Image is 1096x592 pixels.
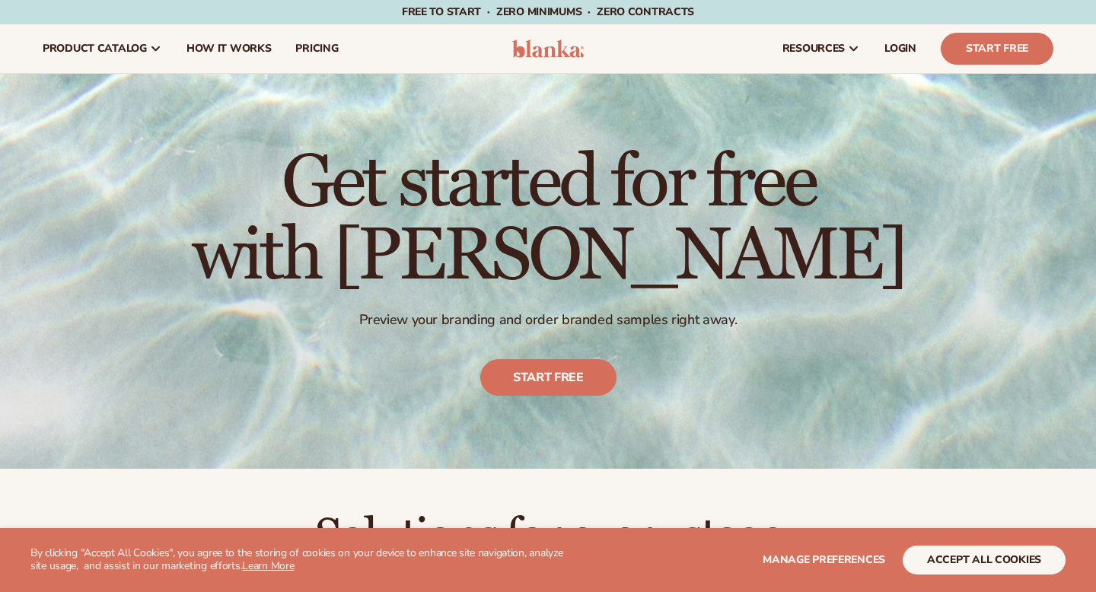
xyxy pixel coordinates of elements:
a: Learn More [242,559,294,573]
h1: Get started for free with [PERSON_NAME] [192,147,905,293]
p: By clicking "Accept All Cookies", you agree to the storing of cookies on your device to enhance s... [30,547,572,573]
a: resources [770,24,872,73]
span: How It Works [186,43,272,55]
span: Free to start · ZERO minimums · ZERO contracts [402,5,694,19]
span: resources [782,43,845,55]
span: Manage preferences [763,552,885,567]
img: logo [512,40,585,58]
span: product catalog [43,43,147,55]
a: pricing [283,24,350,73]
p: Preview your branding and order branded samples right away. [192,311,905,329]
span: LOGIN [884,43,916,55]
button: Manage preferences [763,546,885,574]
a: Start Free [941,33,1053,65]
a: LOGIN [872,24,929,73]
a: product catalog [30,24,174,73]
a: How It Works [174,24,284,73]
a: Start free [480,359,616,396]
span: pricing [295,43,338,55]
button: accept all cookies [903,546,1066,574]
h2: Solutions for every stage [43,511,1053,562]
